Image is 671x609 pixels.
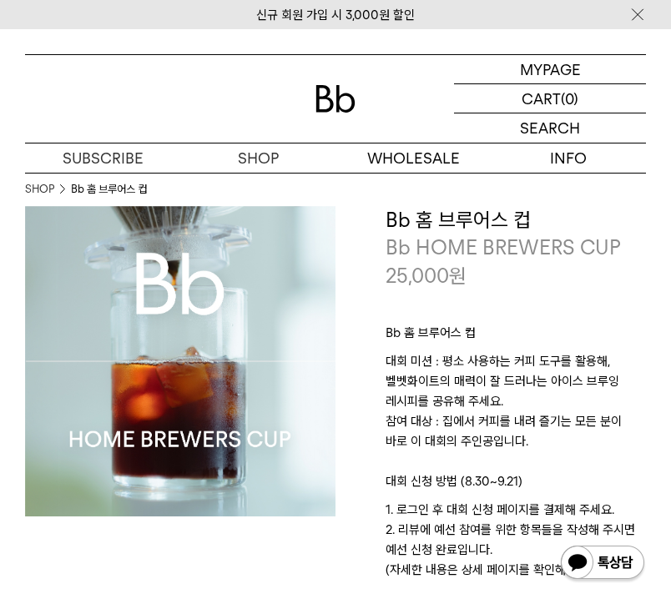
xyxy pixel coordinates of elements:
p: WHOLESALE [335,143,491,173]
p: Bb HOME BREWERS CUP [386,234,646,262]
p: Bb 홈 브루어스 컵 [386,323,646,351]
a: SHOP [25,181,54,198]
a: SUBSCRIBE [25,143,180,173]
a: 신규 회원 가입 시 3,000원 할인 [256,8,415,23]
p: SEARCH [520,113,580,143]
li: Bb 홈 브루어스 컵 [71,181,147,198]
h3: Bb 홈 브루어스 컵 [386,206,646,234]
a: SHOP [180,143,335,173]
img: Bb 홈 브루어스 컵 [25,206,335,516]
p: CART [522,84,561,113]
img: 카카오톡 채널 1:1 채팅 버튼 [559,544,646,584]
p: INFO [491,143,646,173]
a: MYPAGE [454,55,646,84]
p: MYPAGE [520,55,581,83]
p: 25,000 [386,262,467,290]
a: CART (0) [454,84,646,113]
p: 대회 신청 방법 (8.30~9.21) [386,471,646,500]
p: 대회 미션 : 평소 사용하는 커피 도구를 활용해, 벨벳화이트의 매력이 잘 드러나는 아이스 브루잉 레시피를 공유해 주세요. 참여 대상 : 집에서 커피를 내려 즐기는 모든 분이 ... [386,351,646,471]
p: (0) [561,84,578,113]
img: 로고 [315,85,356,113]
span: 원 [449,264,467,288]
